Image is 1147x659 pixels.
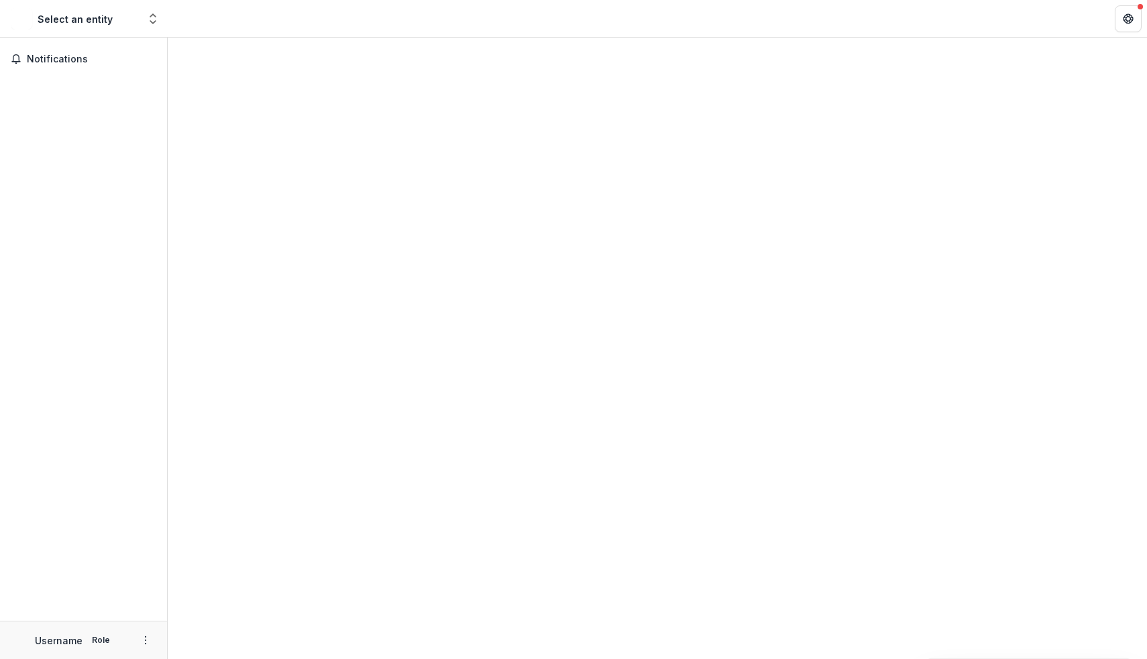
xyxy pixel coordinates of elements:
[35,633,83,648] p: Username
[1115,5,1142,32] button: Get Help
[88,634,114,646] p: Role
[5,48,162,70] button: Notifications
[144,5,162,32] button: Open entity switcher
[38,12,113,26] div: Select an entity
[27,54,156,65] span: Notifications
[138,632,154,648] button: More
